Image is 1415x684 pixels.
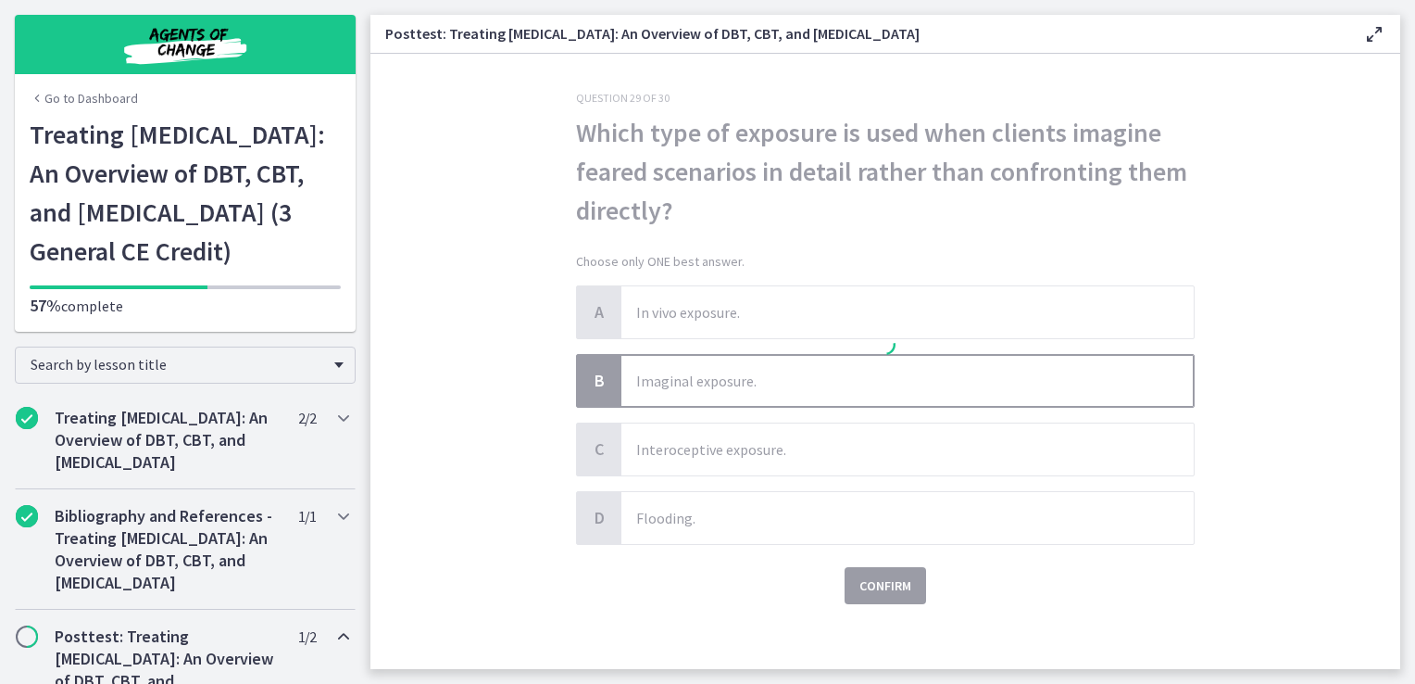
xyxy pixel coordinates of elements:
h3: Posttest: Treating [MEDICAL_DATA]: An Overview of DBT, CBT, and [MEDICAL_DATA] [385,22,1334,44]
span: Search by lesson title [31,355,325,374]
p: complete [30,295,341,317]
img: Agents of Change [74,22,296,67]
a: Go to Dashboard [30,89,138,108]
span: 2 / 2 [298,407,316,429]
h2: Treating [MEDICAL_DATA]: An Overview of DBT, CBT, and [MEDICAL_DATA] [55,407,281,474]
h2: Bibliography and References - Treating [MEDICAL_DATA]: An Overview of DBT, CBT, and [MEDICAL_DATA] [55,505,281,594]
i: Completed [16,407,38,429]
h1: Treating [MEDICAL_DATA]: An Overview of DBT, CBT, and [MEDICAL_DATA] (3 General CE Credit) [30,115,341,271]
i: Completed [16,505,38,527]
div: Search by lesson title [15,347,356,384]
span: 57% [30,295,61,316]
span: 1 / 2 [298,626,316,648]
div: 1 [871,331,899,364]
span: 1 / 1 [298,505,316,527]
